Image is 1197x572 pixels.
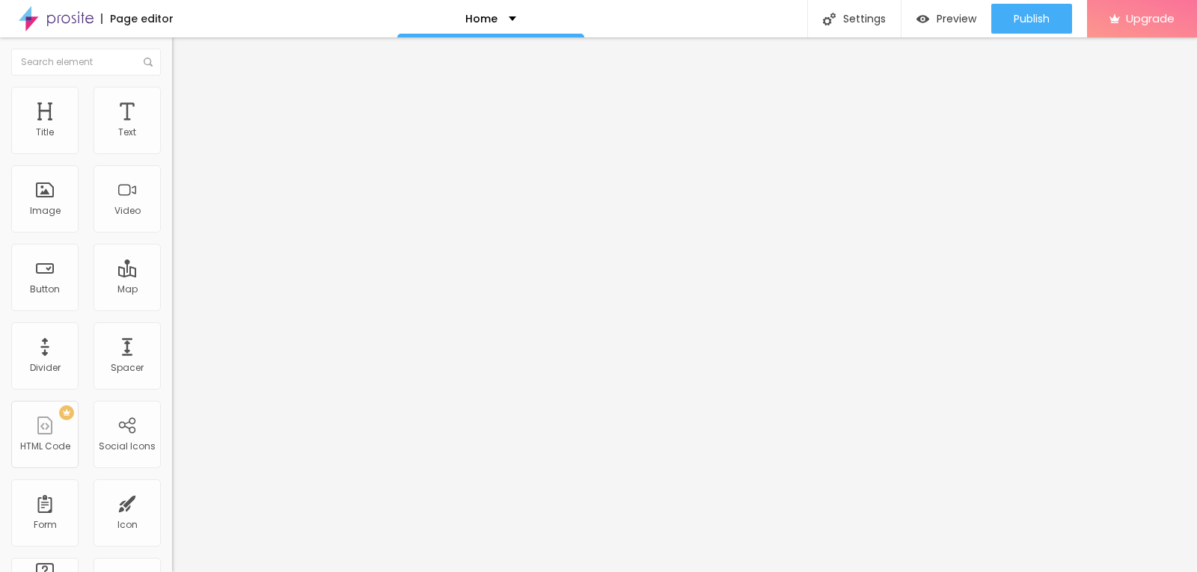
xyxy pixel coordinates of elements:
[30,206,61,216] div: Image
[823,13,836,25] img: Icone
[991,4,1072,34] button: Publish
[114,206,141,216] div: Video
[172,37,1197,572] iframe: Editor
[117,284,138,295] div: Map
[937,13,976,25] span: Preview
[118,127,136,138] div: Text
[916,13,929,25] img: view-1.svg
[465,13,498,24] p: Home
[901,4,991,34] button: Preview
[36,127,54,138] div: Title
[34,520,57,530] div: Form
[20,441,70,452] div: HTML Code
[99,441,156,452] div: Social Icons
[11,49,161,76] input: Search element
[1014,13,1050,25] span: Publish
[101,13,174,24] div: Page editor
[30,363,61,373] div: Divider
[111,363,144,373] div: Spacer
[1126,12,1175,25] span: Upgrade
[144,58,153,67] img: Icone
[30,284,60,295] div: Button
[117,520,138,530] div: Icon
